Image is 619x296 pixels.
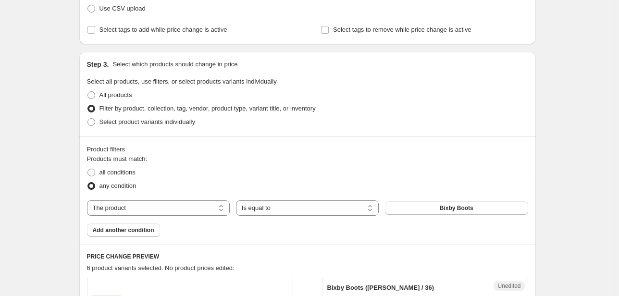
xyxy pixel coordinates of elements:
[87,155,148,162] span: Products must match:
[87,145,528,154] div: Product filters
[497,282,520,290] span: Unedited
[93,226,154,234] span: Add another condition
[112,60,237,69] p: Select which products should change in price
[99,182,136,189] span: any condition
[99,169,136,176] span: all conditions
[99,105,316,112] span: Filter by product, collection, tag, vendor, product type, variant title, or inventory
[87,78,277,85] span: Select all products, use filters, or select products variants individually
[99,26,227,33] span: Select tags to add while price change is active
[87,60,109,69] h2: Step 3.
[99,5,146,12] span: Use CSV upload
[327,284,434,291] span: Bixby Boots ([PERSON_NAME] / 36)
[87,223,160,237] button: Add another condition
[385,201,528,215] button: Bixby Boots
[99,91,132,99] span: All products
[87,264,235,271] span: 6 product variants selected. No product prices edited:
[333,26,471,33] span: Select tags to remove while price change is active
[87,253,528,260] h6: PRICE CHANGE PREVIEW
[99,118,195,125] span: Select product variants individually
[440,204,473,212] span: Bixby Boots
